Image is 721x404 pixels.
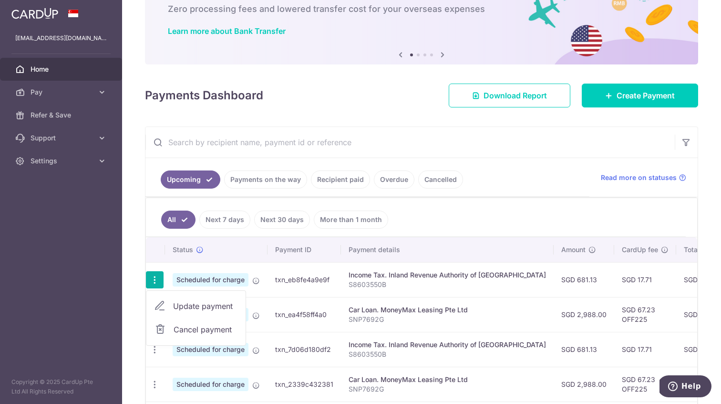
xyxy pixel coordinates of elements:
[601,173,686,182] a: Read more on statuses
[31,110,93,120] span: Refer & Save
[349,315,546,324] p: SNP7692G
[145,127,675,158] input: Search by recipient name, payment id or reference
[168,3,675,15] h6: Zero processing fees and lowered transfer cost for your overseas expenses
[349,280,546,289] p: S8603550B
[617,90,675,101] span: Create Payment
[418,170,463,189] a: Cancelled
[554,332,614,367] td: SGD 681.13
[554,262,614,297] td: SGD 681.13
[614,262,676,297] td: SGD 17.71
[268,237,341,262] th: Payment ID
[31,87,93,97] span: Pay
[349,270,546,280] div: Income Tax. Inland Revenue Authority of [GEOGRAPHIC_DATA]
[168,26,286,36] a: Learn more about Bank Transfer
[173,378,248,391] span: Scheduled for charge
[145,87,263,104] h4: Payments Dashboard
[173,343,248,356] span: Scheduled for charge
[614,367,676,402] td: SGD 67.23 OFF225
[684,245,715,255] span: Total amt.
[484,90,547,101] span: Download Report
[161,170,220,189] a: Upcoming
[173,245,193,255] span: Status
[254,211,310,229] a: Next 30 days
[268,332,341,367] td: txn_7d06d180df2
[554,367,614,402] td: SGD 2,988.00
[349,375,546,384] div: Car Loan. MoneyMax Leasing Pte Ltd
[374,170,414,189] a: Overdue
[311,170,370,189] a: Recipient paid
[349,340,546,350] div: Income Tax. Inland Revenue Authority of [GEOGRAPHIC_DATA]
[199,211,250,229] a: Next 7 days
[349,384,546,394] p: SNP7692G
[31,133,93,143] span: Support
[614,332,676,367] td: SGD 17.71
[349,305,546,315] div: Car Loan. MoneyMax Leasing Pte Ltd
[561,245,586,255] span: Amount
[449,84,570,107] a: Download Report
[31,156,93,166] span: Settings
[11,8,58,19] img: CardUp
[31,64,93,74] span: Home
[224,170,307,189] a: Payments on the way
[268,297,341,332] td: txn_ea4f58ff4a0
[622,245,658,255] span: CardUp fee
[268,262,341,297] td: txn_eb8fe4a9e9f
[268,367,341,402] td: txn_2339c432381
[601,173,677,182] span: Read more on statuses
[15,33,107,43] p: [EMAIL_ADDRESS][DOMAIN_NAME]
[341,237,554,262] th: Payment details
[349,350,546,359] p: S8603550B
[314,211,388,229] a: More than 1 month
[582,84,698,107] a: Create Payment
[614,297,676,332] td: SGD 67.23 OFF225
[161,211,196,229] a: All
[554,297,614,332] td: SGD 2,988.00
[659,375,711,399] iframe: Opens a widget where you can find more information
[173,273,248,287] span: Scheduled for charge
